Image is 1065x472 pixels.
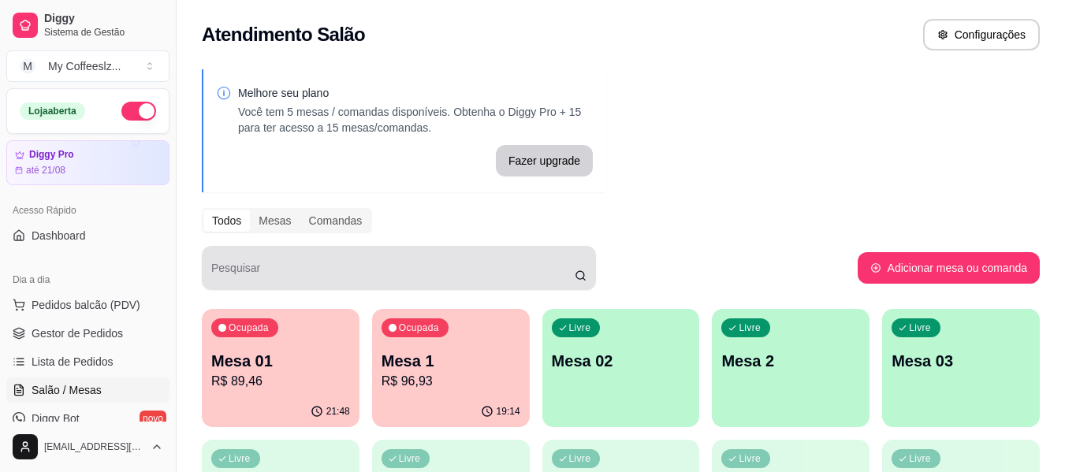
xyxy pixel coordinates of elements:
p: Ocupada [399,321,439,334]
button: Fazer upgrade [496,145,593,177]
p: R$ 96,93 [382,372,520,391]
div: Acesso Rápido [6,198,169,223]
p: Livre [569,321,591,334]
h2: Atendimento Salão [202,22,365,47]
a: DiggySistema de Gestão [6,6,169,44]
p: Livre [909,452,931,465]
a: Gestor de Pedidos [6,321,169,346]
p: Livre [569,452,591,465]
p: Mesa 2 [721,350,860,372]
a: Salão / Mesas [6,377,169,403]
div: Dia a dia [6,267,169,292]
span: Dashboard [32,228,86,243]
p: Mesa 03 [892,350,1030,372]
button: LivreMesa 03 [882,309,1040,427]
span: M [20,58,35,74]
span: Gestor de Pedidos [32,325,123,341]
p: Mesa 1 [382,350,520,372]
button: OcupadaMesa 01R$ 89,4621:48 [202,309,359,427]
p: Você tem 5 mesas / comandas disponíveis. Obtenha o Diggy Pro + 15 para ter acesso a 15 mesas/coma... [238,104,593,136]
span: [EMAIL_ADDRESS][DOMAIN_NAME] [44,440,144,453]
article: Diggy Pro [29,149,74,161]
p: Livre [739,452,761,465]
span: Salão / Mesas [32,382,102,398]
button: [EMAIL_ADDRESS][DOMAIN_NAME] [6,428,169,466]
button: OcupadaMesa 1R$ 96,9319:14 [372,309,530,427]
article: até 21/08 [26,164,65,177]
span: Diggy Bot [32,411,80,426]
button: Select a team [6,50,169,82]
a: Dashboard [6,223,169,248]
p: Livre [909,321,931,334]
p: Ocupada [229,321,269,334]
button: LivreMesa 02 [542,309,700,427]
p: Livre [739,321,761,334]
span: Lista de Pedidos [32,354,114,370]
p: Livre [399,452,421,465]
button: Pedidos balcão (PDV) [6,292,169,318]
p: Melhore seu plano [238,85,593,101]
p: Mesa 01 [211,350,350,372]
div: My Coffeeslz ... [48,58,121,74]
button: Adicionar mesa ou comanda [858,252,1040,284]
span: Sistema de Gestão [44,26,163,39]
input: Pesquisar [211,266,575,282]
p: Mesa 02 [552,350,691,372]
div: Todos [203,210,250,232]
p: R$ 89,46 [211,372,350,391]
p: 21:48 [326,405,350,418]
div: Comandas [300,210,371,232]
a: Lista de Pedidos [6,349,169,374]
span: Pedidos balcão (PDV) [32,297,140,313]
button: LivreMesa 2 [712,309,870,427]
p: 19:14 [497,405,520,418]
button: Configurações [923,19,1040,50]
div: Mesas [250,210,300,232]
p: Livre [229,452,251,465]
span: Diggy [44,12,163,26]
a: Diggy Botnovo [6,406,169,431]
button: Alterar Status [121,102,156,121]
div: Loja aberta [20,102,85,120]
a: Diggy Proaté 21/08 [6,140,169,185]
